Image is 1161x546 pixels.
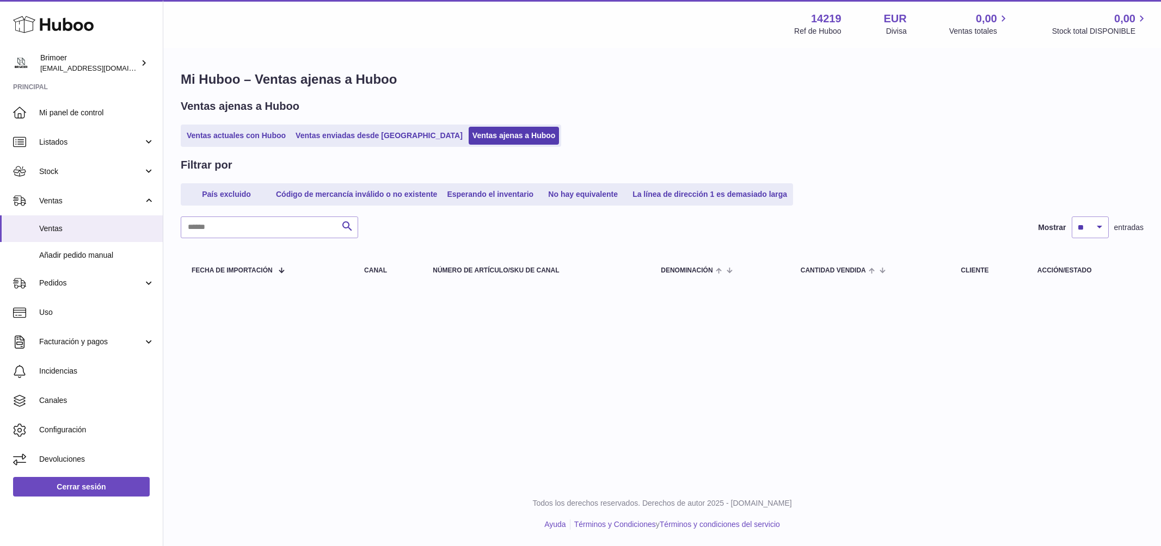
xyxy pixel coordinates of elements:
a: Ayuda [544,520,566,529]
span: Mi panel de control [39,108,155,118]
span: Cantidad vendida [801,267,866,274]
li: y [570,519,780,530]
span: 0,00 [1114,11,1135,26]
a: Esperando el inventario [443,185,537,203]
a: Cerrar sesión [13,477,150,497]
a: 0,00 Ventas totales [949,11,1010,36]
h1: Mi Huboo – Ventas ajenas a Huboo [181,71,1144,88]
span: Devoluciones [39,454,155,464]
a: 0,00 Stock total DISPONIBLE [1052,11,1148,36]
span: [EMAIL_ADDRESS][DOMAIN_NAME] [40,64,160,72]
a: Términos y Condiciones [574,520,656,529]
span: Incidencias [39,366,155,376]
a: Ventas ajenas a Huboo [469,127,560,145]
span: 0,00 [976,11,997,26]
div: Canal [364,267,411,274]
span: Stock [39,166,143,177]
a: Ventas enviadas desde [GEOGRAPHIC_DATA] [292,127,466,145]
span: Ventas totales [949,26,1010,36]
strong: EUR [884,11,907,26]
a: Ventas actuales con Huboo [183,127,290,145]
span: Ventas [39,224,155,234]
div: Acción/Estado [1037,267,1133,274]
span: Ventas [39,196,143,206]
span: Denominación [661,267,712,274]
img: oroses@renuevo.es [13,55,29,71]
span: Stock total DISPONIBLE [1052,26,1148,36]
span: Canales [39,395,155,406]
div: Brimoer [40,53,138,73]
label: Mostrar [1038,222,1066,233]
span: Añadir pedido manual [39,250,155,260]
p: Todos los derechos reservados. Derechos de autor 2025 - [DOMAIN_NAME] [172,498,1152,508]
h2: Ventas ajenas a Huboo [181,99,299,114]
a: La línea de dirección 1 es demasiado larga [629,185,791,203]
span: Facturación y pagos [39,337,143,347]
h2: Filtrar por [181,158,232,172]
div: Número de artículo/SKU de canal [433,267,639,274]
span: entradas [1114,222,1144,233]
strong: 14219 [811,11,841,26]
div: Divisa [886,26,907,36]
span: Fecha de importación [192,267,273,274]
span: Pedidos [39,278,143,288]
span: Listados [39,137,143,147]
a: Términos y condiciones del servicio [660,520,780,529]
span: Uso [39,307,155,318]
div: Ref de Huboo [794,26,841,36]
a: País excluido [183,185,270,203]
a: Código de mercancía inválido o no existente [272,185,441,203]
a: No hay equivalente [539,185,626,203]
span: Configuración [39,425,155,435]
div: Cliente [961,267,1016,274]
